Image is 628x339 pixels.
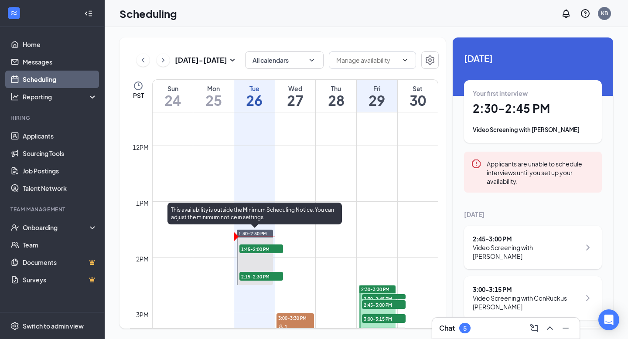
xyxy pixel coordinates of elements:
button: ComposeMessage [527,321,541,335]
span: [DATE] [464,51,602,65]
h3: Chat [439,323,455,333]
div: KB [601,10,608,17]
svg: UserCheck [10,223,19,232]
div: Video Screening with [PERSON_NAME] [473,243,580,261]
svg: User [278,324,283,329]
div: Applicants are unable to schedule interviews until you set up your availability. [487,159,595,186]
h1: 28 [316,93,356,108]
svg: Analysis [10,92,19,101]
span: 3:00-3:15 PM [362,314,406,323]
svg: ComposeMessage [529,323,539,333]
div: Thu [316,84,356,93]
div: Sun [153,84,193,93]
svg: Minimize [560,323,571,333]
svg: Settings [10,322,19,330]
a: Messages [23,53,97,71]
a: DocumentsCrown [23,254,97,271]
span: 3:00-3:30 PM [276,313,314,322]
button: Settings [421,51,439,69]
a: August 25, 2025 [193,80,234,112]
h1: 25 [193,93,234,108]
div: Reporting [23,92,98,101]
div: Switch to admin view [23,322,84,330]
a: August 26, 2025 [234,80,275,112]
span: 2:45-3:00 PM [362,300,406,309]
div: Video Screening with [PERSON_NAME] [473,125,593,134]
svg: Clock [133,81,143,91]
a: SurveysCrown [23,271,97,288]
svg: Error [471,159,481,169]
svg: QuestionInfo [580,8,590,19]
h3: [DATE] - [DATE] [175,55,227,65]
h1: 2:30 - 2:45 PM [473,101,593,116]
svg: SmallChevronDown [227,55,238,65]
div: 12pm [131,142,150,152]
span: 1 [285,324,287,330]
div: Open Intercom Messenger [598,309,619,330]
div: Wed [275,84,316,93]
svg: ChevronDown [402,57,409,64]
a: Talent Network [23,180,97,197]
a: Scheduling [23,71,97,88]
div: Your first interview [473,89,593,98]
svg: Notifications [561,8,571,19]
div: Sat [398,84,438,93]
a: August 28, 2025 [316,80,356,112]
div: This availability is outside the Minimum Scheduling Notice. You can adjust the minimum notice in ... [167,203,342,224]
a: August 24, 2025 [153,80,193,112]
span: 2:30-3:30 PM [361,286,389,292]
svg: ChevronUp [545,323,555,333]
span: 2:15-2:30 PM [239,272,283,281]
div: [DATE] [464,210,602,219]
span: PST [133,91,144,100]
a: Applicants [23,127,97,145]
a: August 30, 2025 [398,80,438,112]
span: 1:30-2:30 PM [239,231,267,237]
span: 3:15-3:30 PM [362,328,406,336]
svg: WorkstreamLogo [10,9,18,17]
div: Hiring [10,114,96,122]
div: 2:45 - 3:00 PM [473,234,580,243]
svg: ChevronDown [307,56,316,64]
h1: 27 [275,93,316,108]
button: ChevronUp [543,321,557,335]
svg: ChevronLeft [139,55,147,65]
svg: ChevronRight [159,55,167,65]
div: 1pm [134,198,150,208]
span: 2:30-2:45 PM [362,294,406,303]
a: Team [23,236,97,254]
h1: 30 [398,93,438,108]
div: Mon [193,84,234,93]
div: Onboarding [23,223,90,232]
button: Minimize [559,321,573,335]
a: August 27, 2025 [275,80,316,112]
a: Home [23,36,97,53]
div: Fri [357,84,397,93]
span: 1:45-2:00 PM [239,244,283,253]
h1: Scheduling [119,6,177,21]
svg: ChevronRight [583,293,593,303]
svg: ChevronRight [583,242,593,253]
button: ChevronLeft [137,54,150,67]
h1: 24 [153,93,193,108]
a: Job Postings [23,162,97,180]
a: Sourcing Tools [23,145,97,162]
div: 3pm [134,310,150,319]
svg: Settings [425,55,435,65]
div: Video Screening with ConRuckus [PERSON_NAME] [473,294,580,311]
div: 2pm [134,254,150,264]
h1: 29 [357,93,397,108]
svg: Collapse [84,9,93,18]
div: Tue [234,84,275,93]
div: Team Management [10,206,96,213]
div: 5 [463,325,467,332]
div: 3:00 - 3:15 PM [473,285,580,294]
button: ChevronRight [157,54,170,67]
h1: 26 [234,93,275,108]
input: Manage availability [336,55,398,65]
a: August 29, 2025 [357,80,397,112]
button: All calendarsChevronDown [245,51,324,69]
